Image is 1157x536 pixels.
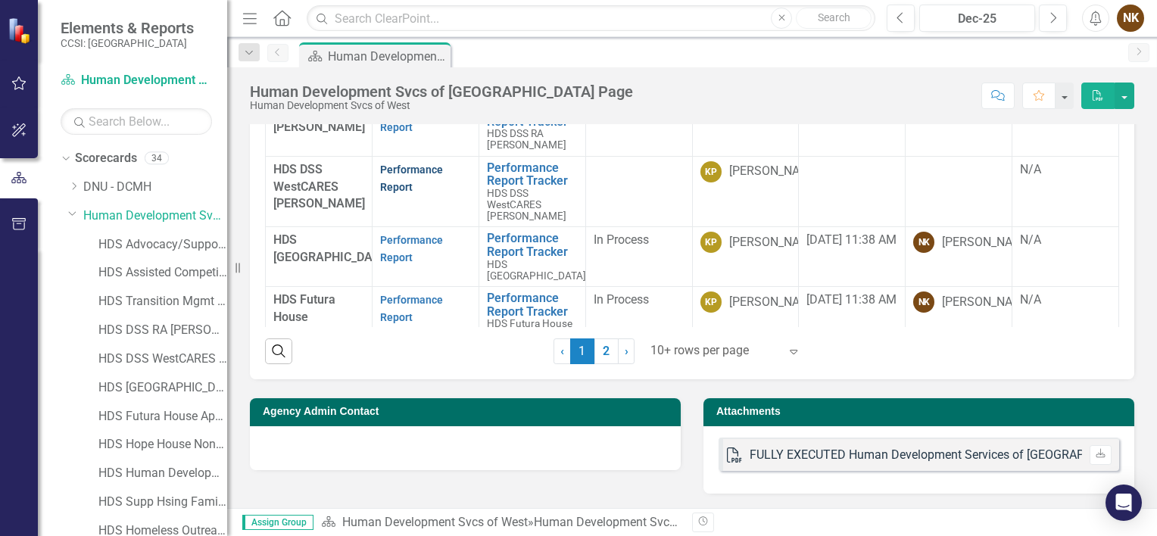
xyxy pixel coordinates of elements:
a: HDS Supp Hsing Family plus CM [98,494,227,511]
span: ‹ [560,344,564,358]
a: HDS DSS WestCARES [PERSON_NAME] [98,351,227,368]
a: HDS Transition Mgmt Program [98,293,227,310]
div: N/A [1020,232,1111,249]
a: Performance Report [380,104,443,133]
a: Performance Report [380,234,443,263]
div: Human Development Svcs of [GEOGRAPHIC_DATA] Page [534,515,837,529]
span: › [625,344,628,358]
a: Performance Report Tracker [487,161,578,188]
span: In Process [594,232,649,247]
a: HDS [GEOGRAPHIC_DATA] [98,379,227,397]
span: HDS DSS RA [PERSON_NAME] [487,127,566,151]
div: [DATE] 11:38 AM [806,291,897,309]
span: HDS Futura House Apartments [273,292,338,341]
div: [PERSON_NAME] [729,294,820,311]
div: Dec-25 [925,10,1030,28]
a: Performance Report [380,294,443,323]
a: Human Development Svcs of West [342,515,528,529]
td: Double-Click to Edit Right Click for Context Menu [479,156,585,227]
a: 2 [594,338,619,364]
a: HDS Assisted Competitive Employment [98,264,227,282]
div: N/A [1020,161,1111,179]
a: Performance Report [380,164,443,193]
h3: Agency Admin Contact [263,406,673,417]
a: HDS Human Development House [98,465,227,482]
div: NK [913,232,934,253]
a: Human Development Svcs of West [83,207,227,225]
span: Elements & Reports [61,19,194,37]
td: Double-Click to Edit Right Click for Context Menu [479,97,585,157]
a: HDS DSS RA [PERSON_NAME] [98,322,227,339]
span: Search [818,11,850,23]
span: HDS DSS WestCARES [PERSON_NAME] [487,187,566,222]
button: Search [796,8,872,29]
div: [DATE] 11:38 AM [806,232,897,249]
small: CCSI: [GEOGRAPHIC_DATA] [61,37,194,49]
input: Search Below... [61,108,212,135]
a: Performance Report Tracker [487,232,586,258]
div: NK [913,291,934,313]
span: HDS DSS RA [PERSON_NAME] [273,102,365,134]
div: [PERSON_NAME] [942,234,1033,251]
td: Double-Click to Edit [585,227,692,287]
button: NK [1117,5,1144,32]
td: Double-Click to Edit [585,97,692,157]
a: Scorecards [75,150,137,167]
div: 34 [145,152,169,165]
a: HDS Hope House NonMed CC [98,436,227,453]
div: Human Development Svcs of [GEOGRAPHIC_DATA] Page [328,47,447,66]
span: In Process [594,292,649,307]
a: Human Development Svcs of West [61,72,212,89]
div: KP [700,291,722,313]
td: Double-Click to Edit [585,156,692,227]
a: Performance Report Tracker [487,291,578,318]
span: HDS [GEOGRAPHIC_DATA] [487,258,586,282]
span: HDS [GEOGRAPHIC_DATA] [273,232,390,264]
div: N/A [1020,291,1111,309]
div: KP [700,232,722,253]
div: KP [700,161,722,182]
div: Open Intercom Messenger [1106,485,1142,521]
td: Double-Click to Edit [585,287,692,349]
div: [PERSON_NAME] [729,234,820,251]
a: DNU - DCMH [83,179,227,196]
div: Human Development Svcs of [GEOGRAPHIC_DATA] Page [250,83,633,100]
a: HDS Advocacy/Support Services [98,236,227,254]
div: [PERSON_NAME] [729,163,820,180]
input: Search ClearPoint... [307,5,875,32]
td: Double-Click to Edit Right Click for Context Menu [479,227,585,287]
span: HDS Futura House Apartments [487,317,572,341]
span: 1 [570,338,594,364]
div: » [321,514,681,531]
span: Assign Group [242,515,313,530]
td: Double-Click to Edit Right Click for Context Menu [479,287,585,349]
button: Dec-25 [919,5,1035,32]
a: HDS Futura House Apartments [98,408,227,425]
div: [PERSON_NAME] [942,294,1033,311]
span: HDS DSS WestCARES [PERSON_NAME] [273,162,365,211]
h3: Attachments [716,406,1127,417]
img: ClearPoint Strategy [8,17,34,44]
div: Human Development Svcs of West [250,100,633,111]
